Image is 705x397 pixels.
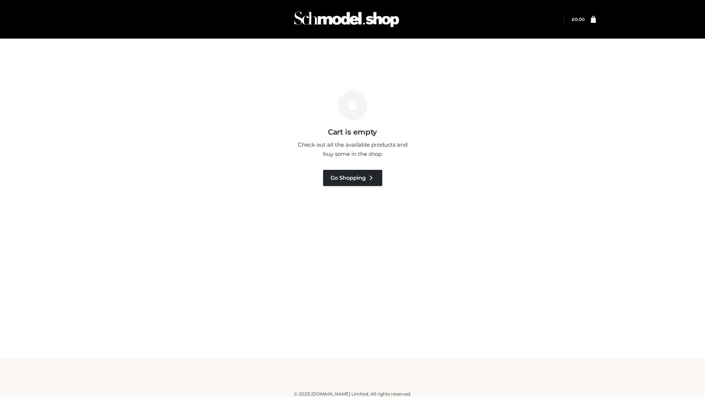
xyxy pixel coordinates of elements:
[572,17,585,22] bdi: 0.00
[126,128,579,136] h3: Cart is empty
[292,5,402,34] img: Schmodel Admin 964
[572,17,585,22] a: £0.00
[572,17,575,22] span: £
[294,140,411,159] p: Check out all the available products and buy some in the shop
[323,170,382,186] a: Go Shopping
